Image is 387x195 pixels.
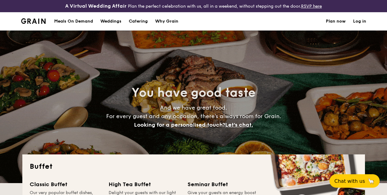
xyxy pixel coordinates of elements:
div: Seminar Buffet [188,180,259,189]
a: Why Grain [151,12,182,31]
a: Weddings [97,12,125,31]
span: And we have great food. For every guest and any occasion, there’s always room for Grain. [106,104,281,128]
button: Chat with us🦙 [329,174,380,188]
span: Chat with us [334,178,365,184]
div: Classic Buffet [30,180,101,189]
div: Why Grain [155,12,178,31]
div: Weddings [100,12,121,31]
a: Meals On Demand [50,12,97,31]
a: Plan now [326,12,346,31]
img: Grain [21,18,46,24]
span: 🦙 [367,178,375,185]
h4: A Virtual Wedding Affair [65,2,127,10]
a: Logotype [21,18,46,24]
div: Meals On Demand [54,12,93,31]
div: High Tea Buffet [109,180,180,189]
h2: Buffet [30,162,358,172]
span: You have good taste [132,85,255,100]
span: Looking for a personalised touch? [134,121,225,128]
a: Log in [353,12,366,31]
a: Catering [125,12,151,31]
a: RSVP here [301,4,322,9]
span: Let's chat. [225,121,253,128]
h1: Catering [129,12,148,31]
div: Plan the perfect celebration with us, all in a weekend, without stepping out the door. [65,2,322,10]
